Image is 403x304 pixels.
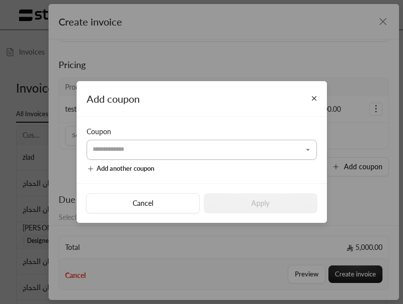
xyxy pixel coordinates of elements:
div: Coupon [87,127,317,137]
button: Cancel [86,193,200,213]
button: Open [302,144,313,155]
span: Add coupon [87,93,140,105]
span: Add another coupon [97,164,154,172]
button: Close [306,91,322,107]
